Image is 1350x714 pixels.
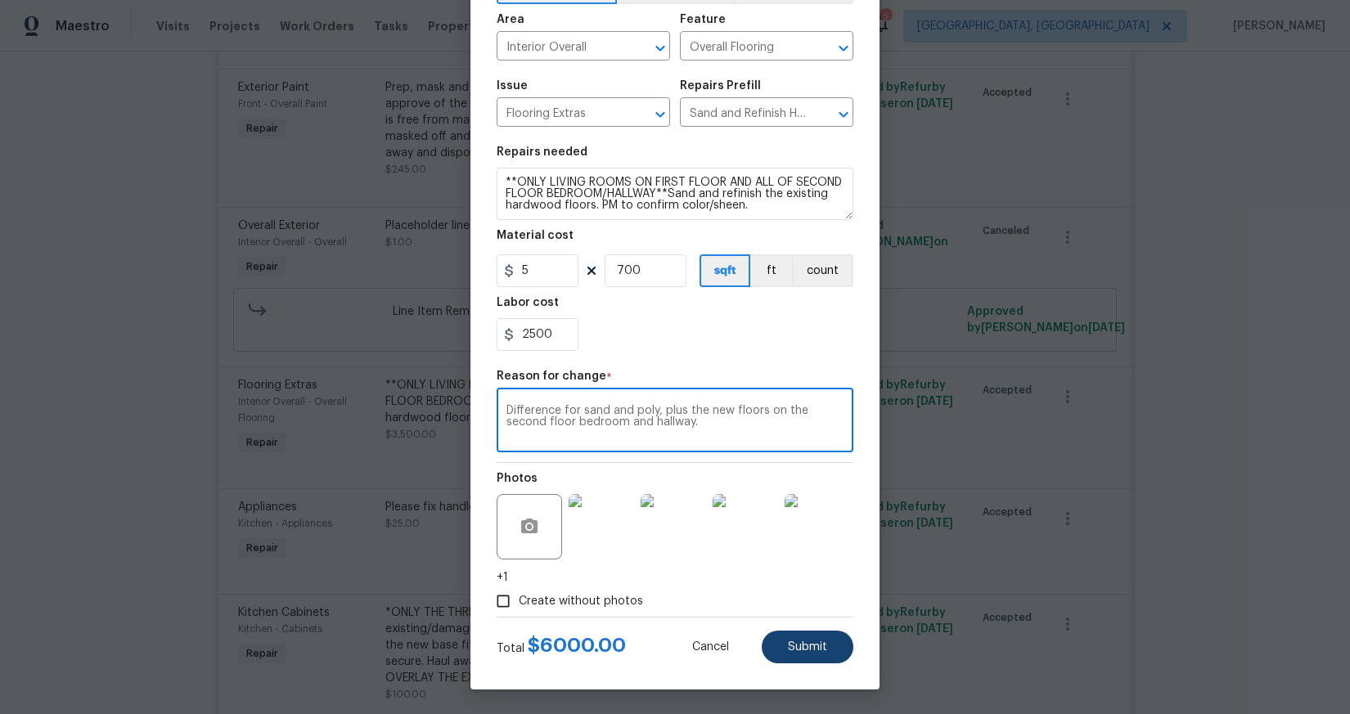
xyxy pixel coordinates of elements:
[666,631,755,663] button: Cancel
[497,473,538,484] h5: Photos
[750,254,792,287] button: ft
[649,37,672,60] button: Open
[700,254,750,287] button: sqft
[832,103,855,126] button: Open
[649,103,672,126] button: Open
[497,146,587,158] h5: Repairs needed
[497,230,574,241] h5: Material cost
[528,635,626,655] span: $ 6000.00
[497,637,626,657] div: Total
[497,370,606,382] h5: Reason for change
[762,631,853,663] button: Submit
[497,14,524,25] h5: Area
[519,593,643,610] span: Create without photos
[680,80,761,92] h5: Repairs Prefill
[788,641,827,653] span: Submit
[497,297,559,308] h5: Labor cost
[680,14,726,25] h5: Feature
[497,80,528,92] h5: Issue
[497,168,853,220] textarea: **ONLY LIVING ROOMS ON FIRST FLOOR AND ALL OF SECOND FLOOR BEDROOM/HALLWAY**Sand and refinish the...
[497,569,508,586] span: +1
[792,254,853,287] button: count
[506,405,844,439] textarea: Difference for sand and poly, plus the new floors on the second floor bedroom and hallway.
[832,37,855,60] button: Open
[692,641,729,653] span: Cancel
